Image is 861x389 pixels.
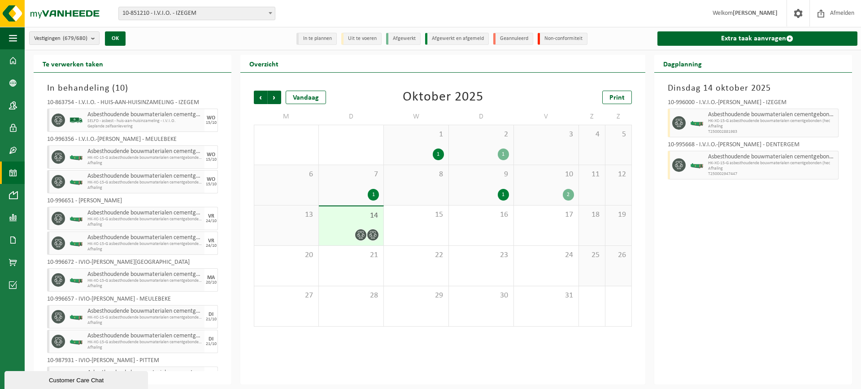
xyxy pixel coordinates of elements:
span: Asbesthoudende bouwmaterialen cementgebonden (hechtgebonden) [708,153,836,161]
div: 10-995668 - I.V.I.O.-[PERSON_NAME] - DENTERGEM [668,142,839,151]
span: Afhaling [87,185,202,191]
li: Uit te voeren [341,33,382,45]
div: VR [208,214,214,219]
div: 10-987931 - IVIO-[PERSON_NAME] - PITTEM [47,358,218,367]
h3: In behandeling ( ) [47,82,218,95]
span: Volgende [268,91,281,104]
span: 6 [259,170,314,179]
td: D [449,109,514,125]
div: Oktober 2025 [403,91,483,104]
span: Asbesthoudende bouwmaterialen cementgebonden (hechtgebonden) [87,332,202,340]
td: V [514,109,579,125]
span: SELFD - asbest - huis-aan-huisinzameling - I.V.I.O. [87,118,202,124]
span: HK-XC-15-G asbesthoudende bouwmaterialen cementgebonden (hec [708,161,836,166]
span: 10 [115,84,125,93]
td: M [254,109,319,125]
span: HK-XC-15-G asbesthoudende bouwmaterialen cementgebonden (hec [87,241,202,247]
span: 21 [323,250,379,260]
img: HK-XC-15-GN-00 [70,154,83,161]
li: Geannuleerd [493,33,533,45]
div: 15/10 [206,157,217,162]
span: Afhaling [87,161,202,166]
div: WO [207,152,215,157]
a: Extra taak aanvragen [657,31,857,46]
span: Afhaling [87,222,202,227]
li: Afgewerkt [386,33,421,45]
span: 22 [388,250,444,260]
div: 24/10 [206,244,217,248]
td: W [384,109,449,125]
span: Geplande zelfaanlevering [87,124,202,129]
span: 10-851210 - I.V.I.O. - IZEGEM [118,7,275,20]
div: 1 [433,149,444,160]
span: 10-851210 - I.V.I.O. - IZEGEM [119,7,275,20]
img: HK-XC-15-GN-00 [70,179,83,185]
li: Non-conformiteit [538,33,587,45]
span: HK-XC-15-G asbesthoudende bouwmaterialen cementgebonden (hec [87,340,202,345]
span: HK-XC-15-G asbesthoudende bouwmaterialen cementgebonden (hec [708,118,836,124]
span: 24 [518,250,574,260]
img: HK-XC-15-GN-00 [70,240,83,247]
span: Asbesthoudende bouwmaterialen cementgebonden (hechtgebonden) [87,173,202,180]
div: 21/10 [206,317,217,322]
span: Afhaling [87,345,202,350]
span: 16 [453,210,509,220]
strong: [PERSON_NAME] [733,10,778,17]
img: HK-XC-15-GN-00 [70,338,83,345]
span: 19 [610,210,627,220]
div: WO [207,177,215,182]
span: HK-XC-15-G asbesthoudende bouwmaterialen cementgebonden (hec [87,278,202,284]
img: HK-XC-15-GN-00 [70,277,83,284]
td: D [319,109,384,125]
img: BL-SO-LV [70,114,83,127]
span: 20 [259,250,314,260]
div: 21/10 [206,342,217,346]
span: HK-XC-15-G asbesthoudende bouwmaterialen cementgebonden (hec [87,315,202,320]
div: 10-996672 - IVIO-[PERSON_NAME][GEOGRAPHIC_DATA] [47,259,218,268]
span: 25 [583,250,600,260]
h2: Te verwerken taken [34,55,112,72]
span: 31 [518,291,574,301]
div: 10-996000 - I.V.I.O.-[PERSON_NAME] - IZEGEM [668,100,839,109]
div: WO [207,115,215,121]
div: 24/10 [206,219,217,223]
span: 30 [453,291,509,301]
iframe: chat widget [4,369,150,389]
div: DI [209,312,213,317]
span: 5 [610,130,627,140]
span: Asbesthoudende bouwmaterialen cementgebonden (hechtgebonden) [87,271,202,278]
div: 10-996651 - [PERSON_NAME] [47,198,218,207]
span: 27 [259,291,314,301]
button: OK [105,31,126,46]
li: Afgewerkt en afgemeld [425,33,489,45]
div: 1 [368,189,379,201]
span: T250002947447 [708,171,836,177]
div: 1 [498,149,509,160]
span: 12 [610,170,627,179]
span: 9 [453,170,509,179]
span: 10 [518,170,574,179]
span: 15 [388,210,444,220]
span: Afhaling [87,320,202,326]
div: 15/10 [206,121,217,125]
span: Afhaling [87,284,202,289]
span: 23 [453,250,509,260]
span: Asbesthoudende bouwmaterialen cementgebonden (hechtgebonden) [87,308,202,315]
span: 8 [388,170,444,179]
span: 14 [323,211,379,221]
span: Print [609,94,625,101]
img: HK-XC-15-GN-00 [690,120,704,127]
span: 11 [583,170,600,179]
span: HK-XC-15-G asbesthoudende bouwmaterialen cementgebonden (hec [87,155,202,161]
span: Afhaling [708,166,836,171]
span: 4 [583,130,600,140]
div: 15/10 [206,182,217,187]
span: Afhaling [708,124,836,129]
img: HK-XC-15-GN-00 [70,215,83,222]
span: 26 [610,250,627,260]
div: 10-996356 - I.V.I.O.-[PERSON_NAME] - MEULEBEKE [47,136,218,145]
span: HK-XC-15-G asbesthoudende bouwmaterialen cementgebonden (hec [87,180,202,185]
div: 2 [563,189,574,201]
span: 1 [388,130,444,140]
